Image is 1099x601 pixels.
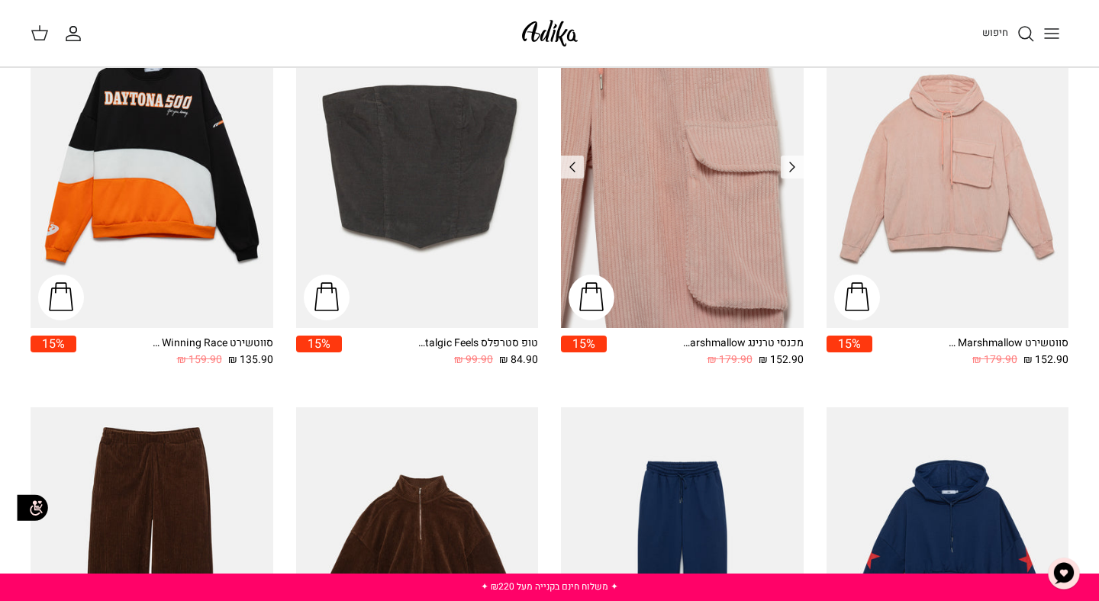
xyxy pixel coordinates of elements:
[561,5,804,328] a: מכנסי טרנינג Walking On Marshmallow
[416,336,538,352] div: טופ סטרפלס Nostalgic Feels קורדרוי
[499,352,538,368] span: 84.90 ₪
[1041,551,1087,596] button: צ'אט
[827,336,872,368] a: 15%
[707,352,753,368] span: 179.90 ₪
[682,336,804,352] div: מכנסי טרנינג Walking On Marshmallow
[151,336,273,352] div: סווטשירט Winning Race אוברסייז
[76,336,273,368] a: סווטשירט Winning Race אוברסייז 135.90 ₪ 159.90 ₪
[972,352,1017,368] span: 179.90 ₪
[561,156,584,178] a: Previous
[31,336,76,368] a: 15%
[827,336,872,352] span: 15%
[517,15,582,51] img: Adika IL
[759,352,804,368] span: 152.90 ₪
[781,156,804,178] a: Previous
[561,336,607,352] span: 15%
[872,336,1069,368] a: סווטשירט Walking On Marshmallow 152.90 ₪ 179.90 ₪
[228,352,273,368] span: 135.90 ₪
[982,25,1008,40] span: חיפוש
[481,580,618,593] a: ✦ משלוח חינם בקנייה מעל ₪220 ✦
[31,5,273,328] a: סווטשירט Winning Race אוברסייז
[827,5,1069,328] a: סווטשירט Walking On Marshmallow
[1023,352,1068,368] span: 152.90 ₪
[946,336,1068,352] div: סווטשירט Walking On Marshmallow
[11,487,53,529] img: accessibility_icon02.svg
[296,336,342,352] span: 15%
[296,336,342,368] a: 15%
[296,5,539,328] a: טופ סטרפלס Nostalgic Feels קורדרוי
[342,336,539,368] a: טופ סטרפלס Nostalgic Feels קורדרוי 84.90 ₪ 99.90 ₪
[1035,17,1068,50] button: Toggle menu
[561,336,607,368] a: 15%
[31,336,76,352] span: 15%
[607,336,804,368] a: מכנסי טרנינג Walking On Marshmallow 152.90 ₪ 179.90 ₪
[177,352,222,368] span: 159.90 ₪
[982,24,1035,43] a: חיפוש
[64,24,89,43] a: החשבון שלי
[454,352,493,368] span: 99.90 ₪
